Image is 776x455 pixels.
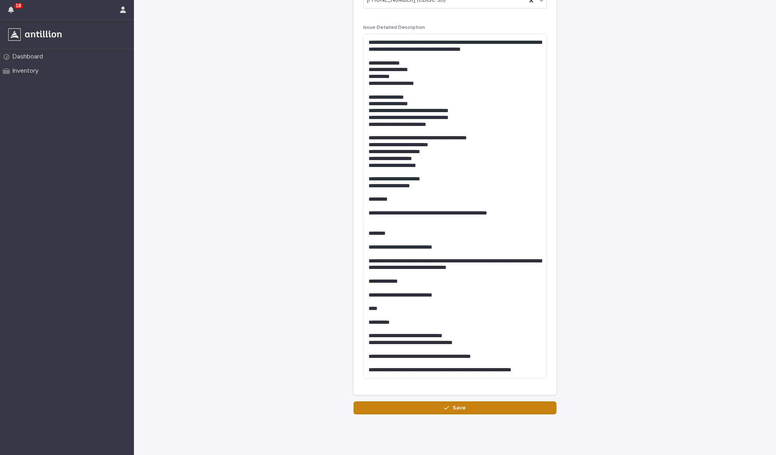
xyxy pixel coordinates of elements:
[16,3,21,9] p: 18
[363,25,425,30] span: Issue Detailed Description
[453,405,466,411] span: Save
[9,67,45,75] p: Inventory
[354,401,556,414] button: Save
[9,53,50,61] p: Dashboard
[6,26,63,43] img: r3a3Z93SSpeN6cOOTyqw
[8,5,19,19] div: 18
